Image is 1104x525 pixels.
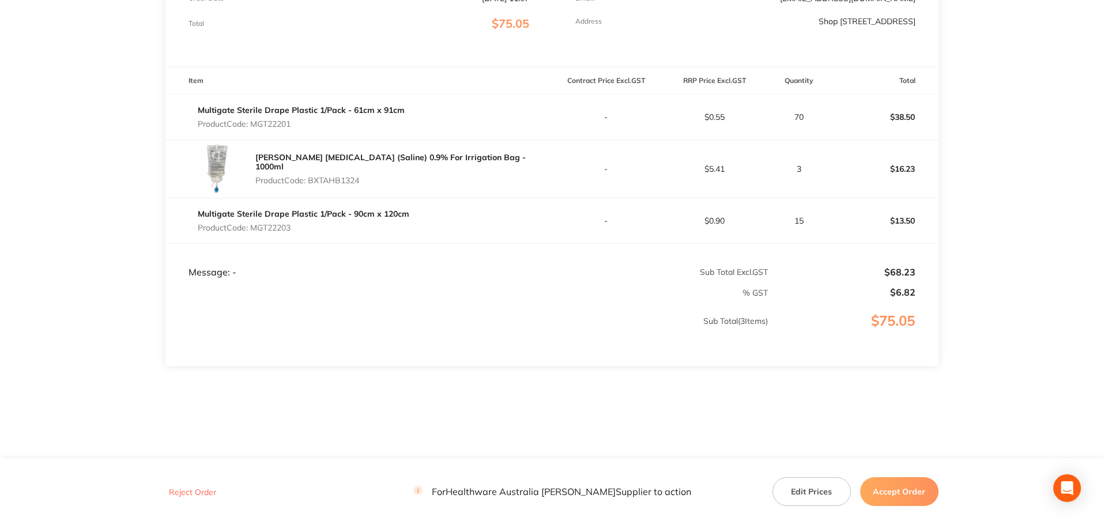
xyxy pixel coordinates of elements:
[575,17,602,25] p: Address
[198,119,405,129] p: Product Code: MGT22201
[198,223,409,232] p: Product Code: MGT22203
[831,103,938,131] p: $38.50
[769,267,915,277] p: $68.23
[198,105,405,115] a: Multigate Sterile Drape Plastic 1/Pack - 61cm x 91cm
[769,112,830,122] p: 70
[166,288,768,297] p: % GST
[189,20,204,28] p: Total
[769,287,915,297] p: $6.82
[769,313,938,352] p: $75.05
[1053,474,1081,502] div: Open Intercom Messenger
[255,176,552,185] p: Product Code: BXTAHB1324
[768,67,830,95] th: Quantity
[492,16,529,31] span: $75.05
[661,164,768,173] p: $5.41
[553,216,660,225] p: -
[413,486,691,497] p: For Healthware Australia [PERSON_NAME] Supplier to action
[661,216,768,225] p: $0.90
[255,152,526,172] a: [PERSON_NAME] [MEDICAL_DATA] (Saline) 0.9% For Irrigation Bag - 1000ml
[553,267,768,277] p: Sub Total Excl. GST
[553,164,660,173] p: -
[831,207,938,235] p: $13.50
[831,155,938,183] p: $16.23
[165,244,552,278] td: Message: -
[165,487,220,497] button: Reject Order
[553,112,660,122] p: -
[661,112,768,122] p: $0.55
[769,164,830,173] p: 3
[165,67,552,95] th: Item
[773,477,851,506] button: Edit Prices
[198,209,409,219] a: Multigate Sterile Drape Plastic 1/Pack - 90cm x 120cm
[189,140,246,198] img: cGR3ZDVzYg
[660,67,768,95] th: RRP Price Excl. GST
[860,477,939,506] button: Accept Order
[769,216,830,225] p: 15
[552,67,661,95] th: Contract Price Excl. GST
[166,316,768,349] p: Sub Total ( 3 Items)
[819,17,915,26] p: Shop [STREET_ADDRESS]
[830,67,939,95] th: Total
